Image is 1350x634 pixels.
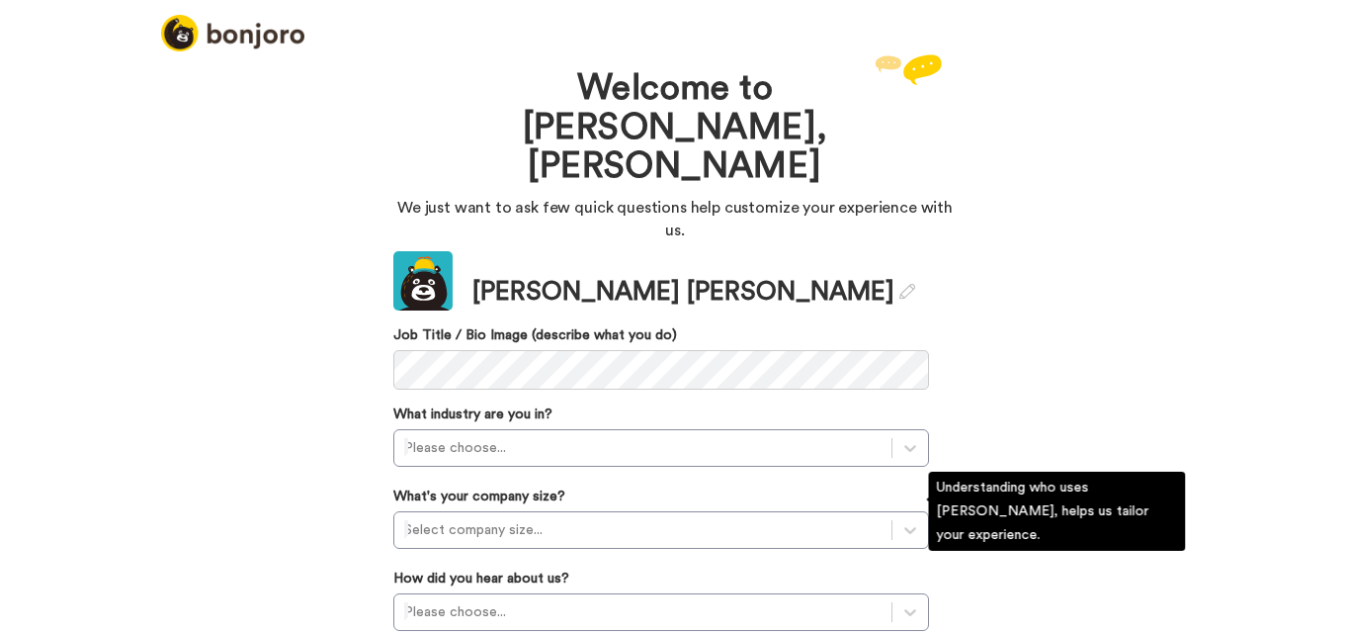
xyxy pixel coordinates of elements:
div: Understanding who uses [PERSON_NAME], helps us tailor your experience. [929,472,1186,551]
label: How did you hear about us? [393,569,569,589]
img: logo_full.png [161,15,304,51]
h1: Welcome to [PERSON_NAME], [PERSON_NAME] [453,69,897,187]
label: What industry are you in? [393,405,552,424]
p: We just want to ask few quick questions help customize your experience with us. [393,197,957,242]
label: Job Title / Bio Image (describe what you do) [393,325,929,345]
label: What's your company size? [393,487,565,506]
div: [PERSON_NAME] [PERSON_NAME] [472,274,915,311]
img: reply.svg [875,54,942,85]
